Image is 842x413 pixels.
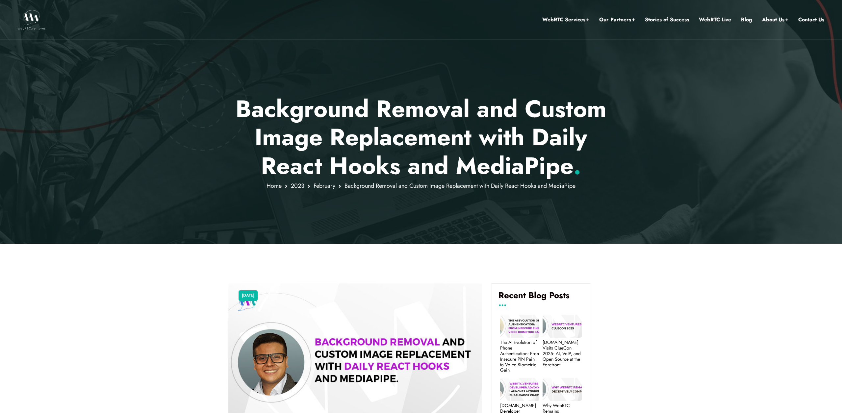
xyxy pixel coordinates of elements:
a: Contact Us [798,15,824,24]
a: [DOMAIN_NAME] Visits ClueCon 2025: AI, VoIP, and Open Source at the Forefront [543,340,582,367]
a: WebRTC Services [542,15,589,24]
a: Stories of Success [645,15,689,24]
p: Background Removal and Custom Image Replacement with Daily React Hooks and MediaPipe￼ [228,95,614,180]
a: Home [267,182,282,190]
a: About Us [762,15,788,24]
a: Our Partners [599,15,635,24]
a: Blog [741,15,752,24]
h4: Recent Blog Posts [498,290,583,305]
span: Background Removal and Custom Image Replacement with Daily React Hooks and MediaPipe￼ [344,182,575,190]
a: WebRTC Live [699,15,731,24]
img: WebRTC.ventures [18,10,46,30]
a: The AI Evolution of Phone Authentication: From Insecure PIN Pain to Voice Biometric Gain [500,340,539,373]
a: [DATE] [242,291,254,300]
a: February [314,182,335,190]
a: 2023 [291,182,304,190]
span: . [574,149,581,183]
